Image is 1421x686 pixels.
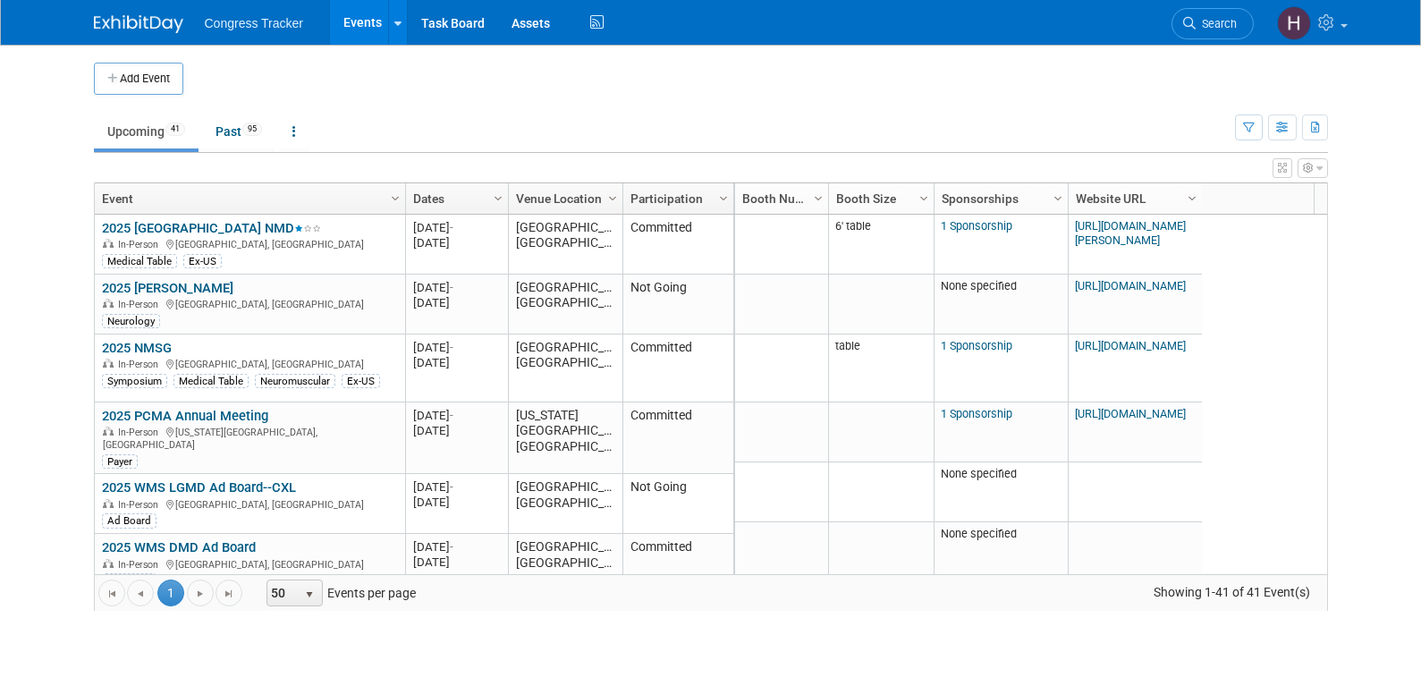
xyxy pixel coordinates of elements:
span: - [450,480,453,494]
span: - [450,409,453,422]
div: [DATE] [413,423,500,438]
div: [GEOGRAPHIC_DATA], [GEOGRAPHIC_DATA] [102,356,397,371]
td: [GEOGRAPHIC_DATA], [GEOGRAPHIC_DATA] [508,215,622,275]
span: None specified [941,467,1017,480]
span: Column Settings [1051,191,1065,206]
div: [DATE] [413,340,500,355]
td: [GEOGRAPHIC_DATA], [GEOGRAPHIC_DATA] [508,335,622,402]
a: Sponsorships [942,183,1056,214]
a: 2025 [GEOGRAPHIC_DATA] NMD [102,220,321,236]
span: Go to the first page [105,587,119,601]
img: In-Person Event [103,239,114,248]
span: In-Person [118,239,164,250]
div: [DATE] [413,280,500,295]
a: Column Settings [488,183,508,210]
span: In-Person [118,559,164,571]
span: None specified [941,527,1017,540]
span: Showing 1-41 of 41 Event(s) [1137,580,1326,605]
a: 1 Sponsorship [941,219,1012,233]
td: Committed [622,534,733,594]
a: [URL][DOMAIN_NAME] [1075,407,1186,420]
span: Go to the previous page [133,587,148,601]
span: - [450,341,453,354]
span: - [450,221,453,234]
a: Participation [630,183,722,214]
div: Ex-US [342,374,380,388]
div: [GEOGRAPHIC_DATA], [GEOGRAPHIC_DATA] [102,496,397,512]
a: 2025 NMSG [102,340,172,356]
div: Neurology [102,314,160,328]
div: [DATE] [413,220,500,235]
td: Committed [622,335,733,402]
a: [URL][DOMAIN_NAME] [1075,279,1186,292]
div: [GEOGRAPHIC_DATA], [GEOGRAPHIC_DATA] [102,556,397,572]
a: Event [102,183,393,214]
a: Column Settings [808,183,828,210]
div: Payer [102,454,138,469]
a: 2025 PCMA Annual Meeting [102,408,268,424]
span: 50 [267,580,298,606]
a: Column Settings [1182,183,1202,210]
a: Upcoming41 [94,114,199,148]
a: Column Settings [714,183,733,210]
a: Search [1171,8,1254,39]
div: [DATE] [413,235,500,250]
img: In-Person Event [103,559,114,568]
a: Go to the first page [98,580,125,606]
span: Events per page [243,580,434,606]
a: Column Settings [603,183,622,210]
button: Add Event [94,63,183,95]
span: 41 [165,123,185,136]
span: None specified [941,279,1017,292]
a: Column Settings [914,183,934,210]
a: Column Settings [385,183,405,210]
td: [GEOGRAPHIC_DATA], [GEOGRAPHIC_DATA] [508,534,622,594]
td: [GEOGRAPHIC_DATA], [GEOGRAPHIC_DATA] [508,474,622,534]
span: Go to the last page [222,587,236,601]
td: table [828,335,934,402]
span: - [450,540,453,554]
span: In-Person [118,299,164,310]
span: Congress Tracker [205,16,303,30]
div: Medical Table [102,254,177,268]
div: Medical Table [173,374,249,388]
div: [DATE] [413,555,500,570]
td: [GEOGRAPHIC_DATA], [GEOGRAPHIC_DATA] [508,275,622,335]
span: Go to the next page [193,587,207,601]
a: Booth Size [836,183,922,214]
span: 95 [242,123,262,136]
span: Column Settings [811,191,825,206]
a: 2025 WMS DMD Ad Board [102,539,256,555]
div: [DATE] [413,355,500,370]
span: Column Settings [605,191,620,206]
img: In-Person Event [103,427,114,436]
img: In-Person Event [103,499,114,508]
div: [US_STATE][GEOGRAPHIC_DATA], [GEOGRAPHIC_DATA] [102,424,397,451]
span: Column Settings [716,191,731,206]
td: Committed [622,215,733,275]
div: [DATE] [413,495,500,510]
span: In-Person [118,427,164,438]
span: Column Settings [917,191,931,206]
div: Ex-US [183,254,222,268]
a: Go to the last page [216,580,242,606]
span: select [302,588,317,602]
a: 1 Sponsorship [941,407,1012,420]
a: Go to the next page [187,580,214,606]
img: In-Person Event [103,359,114,368]
td: [US_STATE][GEOGRAPHIC_DATA], [GEOGRAPHIC_DATA] [508,402,622,474]
a: [URL][DOMAIN_NAME] [1075,339,1186,352]
span: - [450,281,453,294]
a: Column Settings [1048,183,1068,210]
a: 2025 [PERSON_NAME] [102,280,233,296]
div: Ad Board [102,513,156,528]
a: Website URL [1076,183,1190,214]
a: Booth Number [742,183,816,214]
div: [GEOGRAPHIC_DATA], [GEOGRAPHIC_DATA] [102,296,397,311]
a: Dates [413,183,496,214]
img: In-Person Event [103,299,114,308]
div: Symposium [102,374,167,388]
a: Venue Location [516,183,611,214]
span: Search [1196,17,1237,30]
td: 6' table [828,215,934,275]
